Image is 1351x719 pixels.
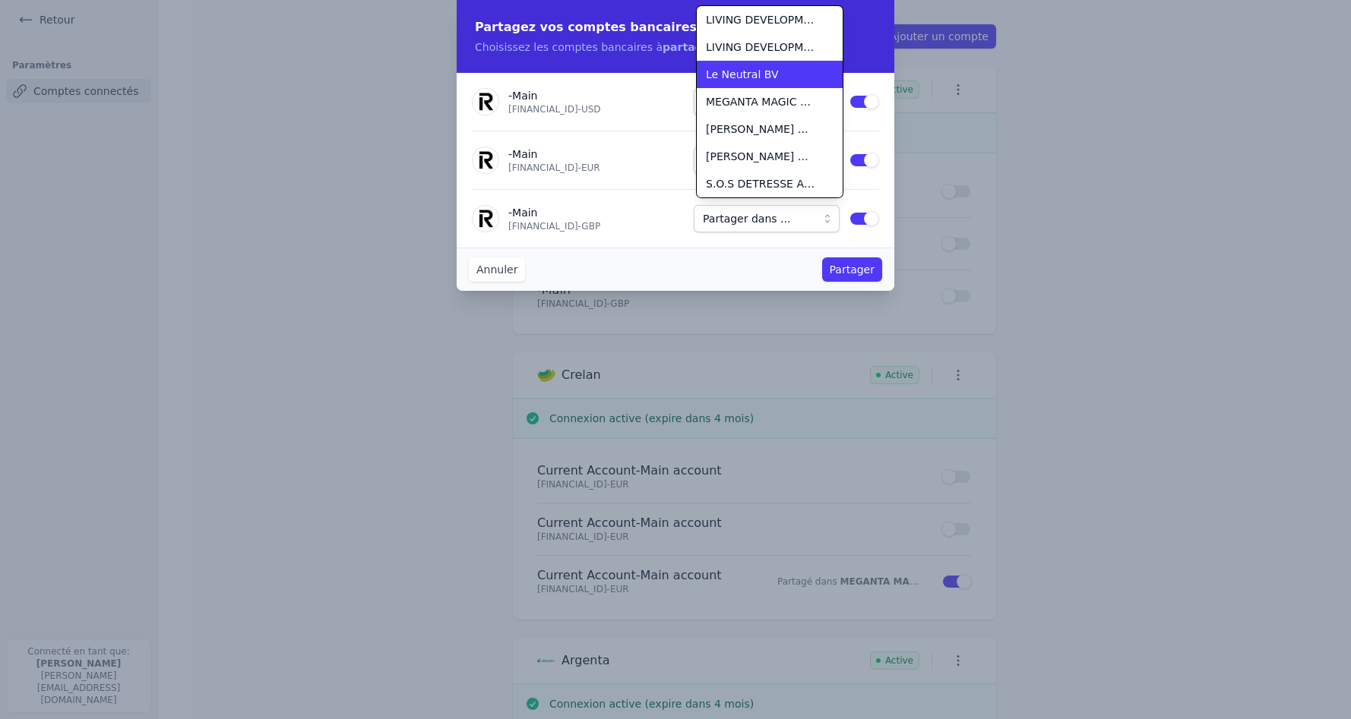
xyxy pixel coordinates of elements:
[706,176,815,191] span: S.O.S DETRESSE ASBL
[706,67,779,82] span: Le Neutral BV
[706,94,815,109] span: MEGANTA MAGIC SRL
[706,121,815,137] span: [PERSON_NAME] DEVELOPMENT SRL
[706,149,815,164] span: [PERSON_NAME] DEVELOPMENT SRL
[706,12,815,27] span: LIVING DEVELOPMENT SPRL
[706,39,815,55] span: LIVING DEVELOPMENT SPRL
